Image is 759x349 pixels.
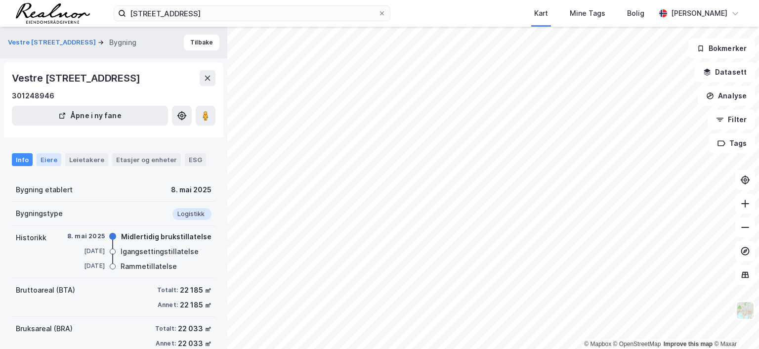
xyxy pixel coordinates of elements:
[65,153,108,166] div: Leietakere
[709,133,755,153] button: Tags
[155,325,176,333] div: Totalt:
[37,153,61,166] div: Eiere
[12,90,54,102] div: 301248946
[185,153,206,166] div: ESG
[695,62,755,82] button: Datasett
[736,301,755,320] img: Z
[12,106,168,126] button: Åpne i ny fane
[171,184,211,196] div: 8. mai 2025
[16,184,73,196] div: Bygning etablert
[156,340,176,348] div: Annet:
[16,232,46,244] div: Historikk
[710,302,759,349] iframe: Chat Widget
[698,86,755,106] button: Analyse
[157,286,178,294] div: Totalt:
[671,7,727,19] div: [PERSON_NAME]
[584,341,611,348] a: Mapbox
[708,110,755,130] button: Filter
[534,7,548,19] div: Kart
[688,39,755,58] button: Bokmerker
[121,246,199,258] div: Igangsettingstillatelse
[126,6,378,21] input: Søk på adresse, matrikkel, gårdeiere, leietakere eller personer
[180,284,211,296] div: 22 185 ㎡
[664,341,713,348] a: Improve this map
[570,7,605,19] div: Mine Tags
[65,232,105,241] div: 8. mai 2025
[109,37,136,48] div: Bygning
[65,247,105,256] div: [DATE]
[16,208,63,219] div: Bygningstype
[12,153,33,166] div: Info
[178,323,211,335] div: 22 033 ㎡
[180,299,211,311] div: 22 185 ㎡
[613,341,661,348] a: OpenStreetMap
[121,261,177,272] div: Rammetillatelse
[8,38,98,47] button: Vestre [STREET_ADDRESS]
[627,7,644,19] div: Bolig
[710,302,759,349] div: Kontrollprogram for chat
[121,231,211,243] div: Midlertidig brukstillatelse
[16,3,90,24] img: realnor-logo.934646d98de889bb5806.png
[184,35,219,50] button: Tilbake
[116,155,177,164] div: Etasjer og enheter
[16,284,75,296] div: Bruttoareal (BTA)
[12,70,142,86] div: Vestre [STREET_ADDRESS]
[158,301,178,309] div: Annet:
[16,323,73,335] div: Bruksareal (BRA)
[65,262,105,270] div: [DATE]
